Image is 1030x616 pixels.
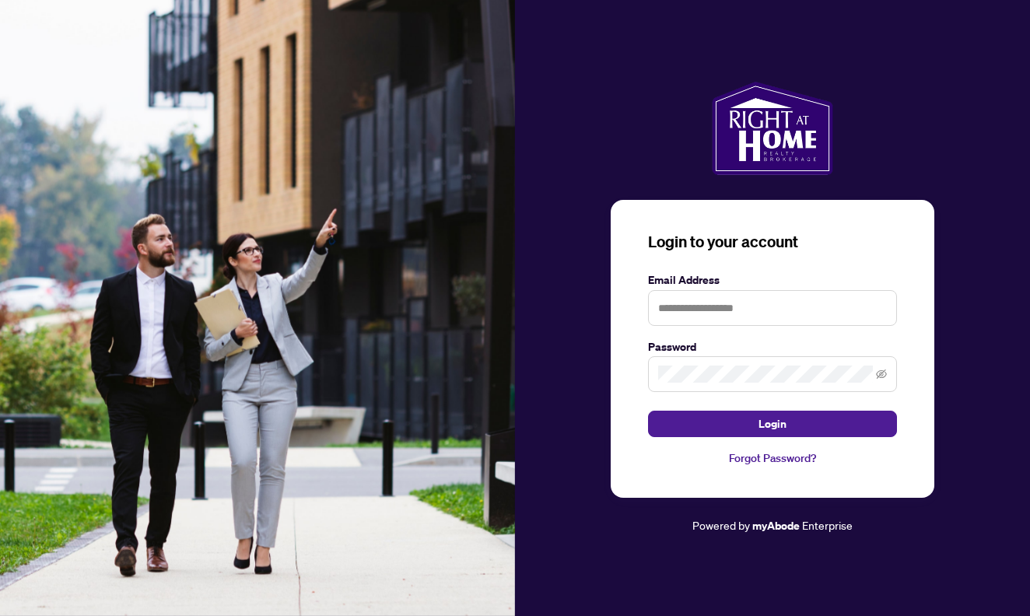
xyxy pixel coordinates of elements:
label: Password [648,338,897,355]
button: Login [648,411,897,437]
a: myAbode [752,517,800,534]
label: Email Address [648,271,897,289]
img: ma-logo [712,82,832,175]
h3: Login to your account [648,231,897,253]
span: Powered by [692,518,750,532]
span: eye-invisible [876,369,887,380]
span: Login [758,411,787,436]
span: Enterprise [802,518,853,532]
a: Forgot Password? [648,450,897,467]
